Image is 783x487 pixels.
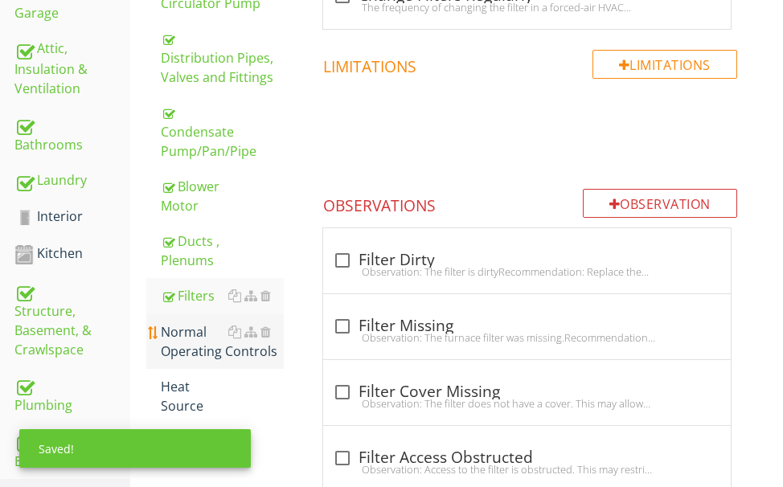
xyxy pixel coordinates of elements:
div: Bathrooms [14,114,130,154]
div: Limitations [592,50,737,79]
div: Ducts , Plenums [161,231,284,270]
div: Filters [161,286,284,305]
div: Structure, Basement, & Crawlspace [14,280,130,359]
div: Heat Source [161,377,284,415]
div: Observation: The furnace filter was missing.Recommendation: Install a filter. [333,331,721,344]
div: Normal Operating Controls [161,322,284,361]
div: Observation: The filter does not have a cover. This may allow unconditioned air or air from the b... [333,397,721,410]
div: Observation [583,189,737,218]
div: Plumbing [14,375,130,415]
div: Blower Motor [161,177,284,215]
div: Observation: The filter is dirtyRecommendation: Replace the filter. [333,265,721,278]
h4: Limitations [323,50,737,77]
div: Distribution Pipes, Valves and Fittings [161,29,284,87]
div: Laundry [14,170,130,191]
div: Interior [14,207,130,227]
div: The frequency of changing the filter in a forced-air HVAC system depends on several factors, incl... [333,1,721,14]
div: Observation: Access to the filter is obstructed. This may restrict changing of the filter.Recomme... [333,463,721,476]
div: Attic, Insulation & Ventilation [14,39,130,98]
div: Saved! [19,429,251,468]
div: Condensate Pump/Pan/Pipe [161,103,284,161]
div: Kitchen [14,243,130,264]
div: Electrical [14,431,130,471]
h4: Observations [323,189,737,216]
